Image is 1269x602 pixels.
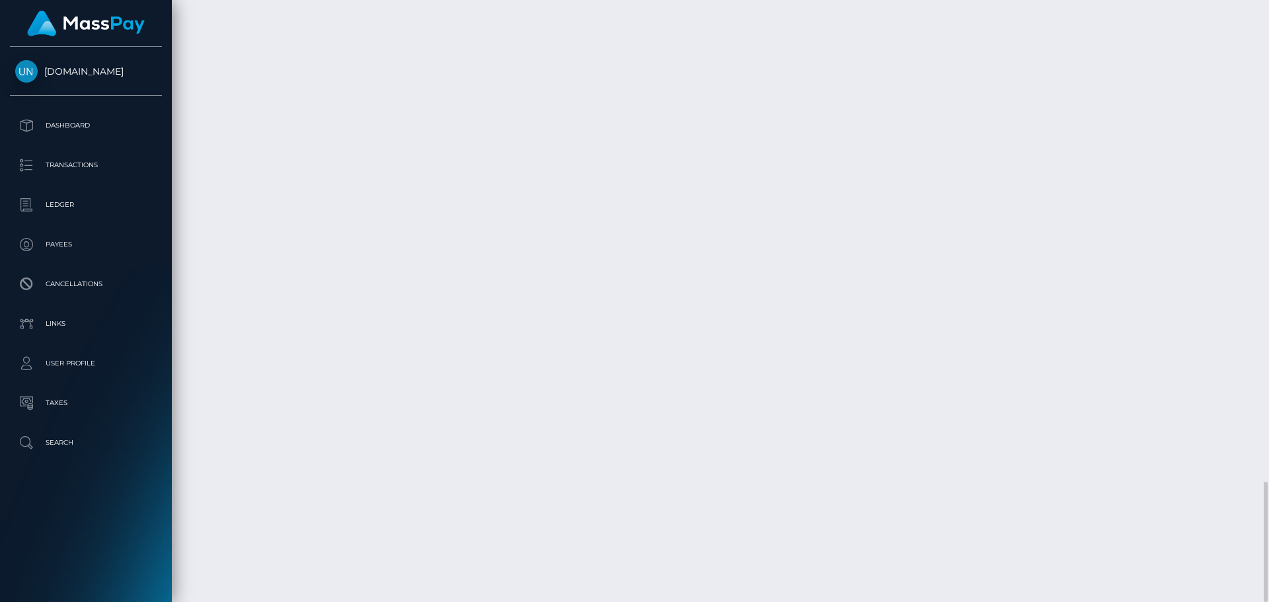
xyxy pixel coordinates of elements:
[10,228,162,261] a: Payees
[15,314,157,334] p: Links
[27,11,145,36] img: MassPay Logo
[15,60,38,83] img: Unlockt.me
[15,155,157,175] p: Transactions
[15,393,157,413] p: Taxes
[15,354,157,373] p: User Profile
[10,347,162,380] a: User Profile
[15,195,157,215] p: Ledger
[15,235,157,254] p: Payees
[10,307,162,340] a: Links
[10,268,162,301] a: Cancellations
[10,149,162,182] a: Transactions
[15,433,157,453] p: Search
[10,109,162,142] a: Dashboard
[15,116,157,135] p: Dashboard
[10,65,162,77] span: [DOMAIN_NAME]
[15,274,157,294] p: Cancellations
[10,387,162,420] a: Taxes
[10,188,162,221] a: Ledger
[10,426,162,459] a: Search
